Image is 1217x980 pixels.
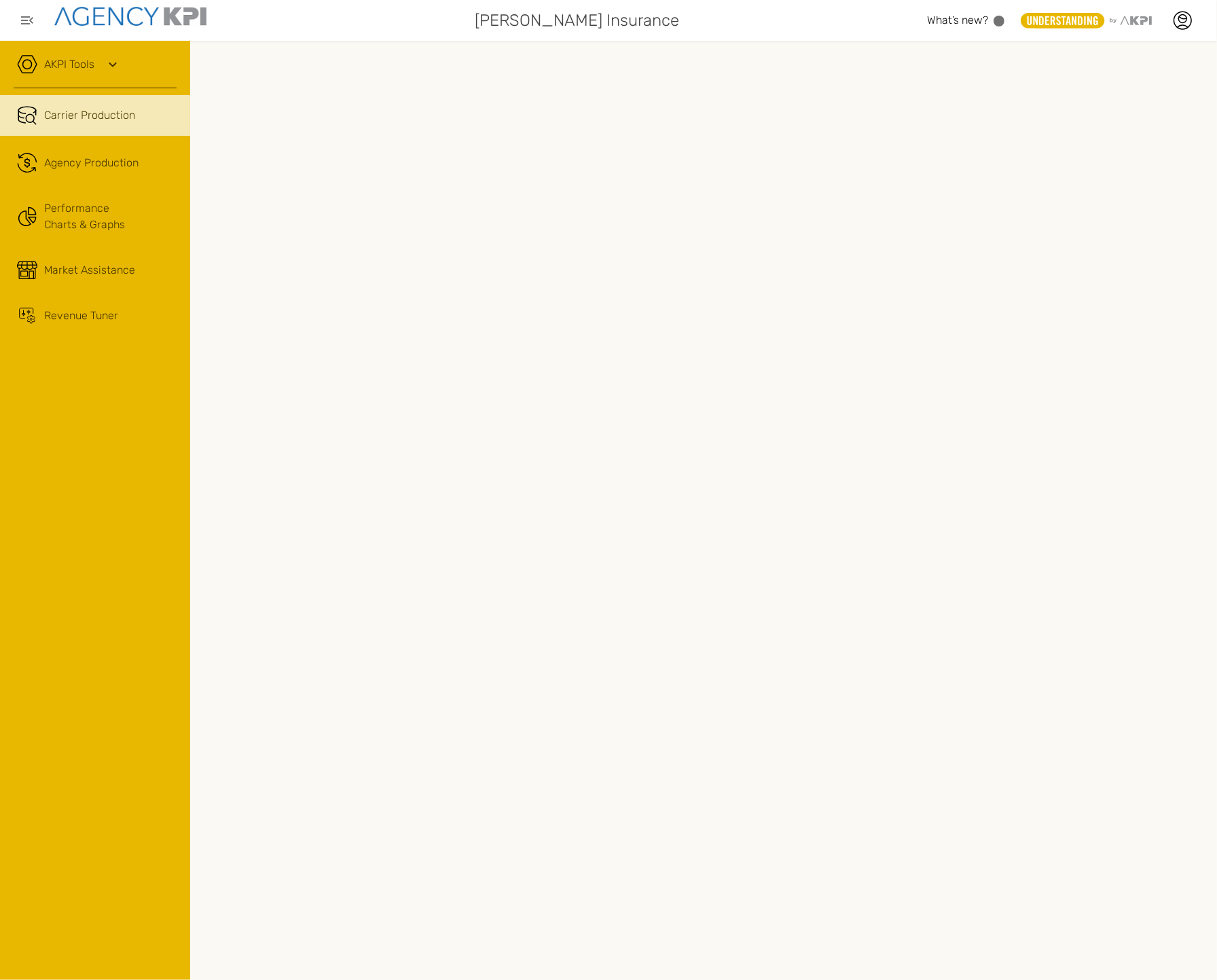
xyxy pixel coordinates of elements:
[44,262,135,278] span: Market Assistance
[54,7,206,26] img: agencykpi-logo-550x69-2d9e3fa8.png
[475,8,679,33] span: [PERSON_NAME] Insurance
[927,14,988,26] span: What’s new?
[44,107,135,124] span: Carrier Production
[44,308,118,324] span: Revenue Tuner
[44,155,139,171] span: Agency Production
[44,56,94,73] a: AKPI Tools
